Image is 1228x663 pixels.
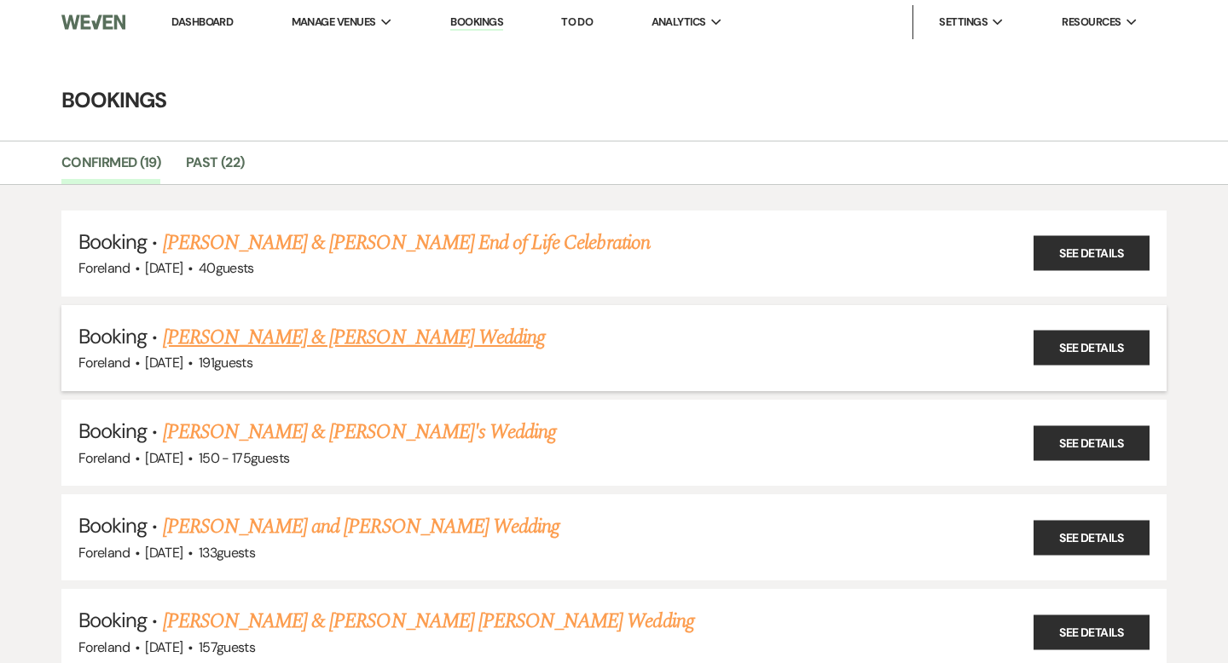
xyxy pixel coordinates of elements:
span: [DATE] [145,544,182,562]
span: Manage Venues [292,14,376,31]
a: See Details [1034,331,1150,366]
a: Confirmed (19) [61,152,160,184]
span: 133 guests [199,544,255,562]
span: [DATE] [145,354,182,372]
a: See Details [1034,520,1150,555]
span: 150 - 175 guests [199,449,289,467]
a: See Details [1034,236,1150,271]
a: See Details [1034,614,1150,649]
span: Booking [78,512,147,539]
span: Foreland [78,544,130,562]
span: Foreland [78,449,130,467]
a: [PERSON_NAME] & [PERSON_NAME] End of Life Celebration [163,228,650,258]
span: Foreland [78,638,130,656]
span: Foreland [78,354,130,372]
a: [PERSON_NAME] & [PERSON_NAME] [PERSON_NAME] Wedding [163,606,694,637]
span: Foreland [78,259,130,277]
a: [PERSON_NAME] & [PERSON_NAME]'s Wedding [163,417,557,447]
span: Booking [78,228,147,255]
span: 157 guests [199,638,255,656]
a: [PERSON_NAME] & [PERSON_NAME] Wedding [163,322,545,353]
span: [DATE] [145,449,182,467]
span: Booking [78,607,147,633]
a: [PERSON_NAME] and [PERSON_NAME] Wedding [163,511,560,542]
span: [DATE] [145,259,182,277]
span: Resources [1062,14,1121,31]
a: To Do [561,14,593,29]
span: Booking [78,418,147,444]
a: Bookings [450,14,503,31]
a: Dashboard [171,14,233,29]
span: 40 guests [199,259,254,277]
span: Booking [78,323,147,349]
a: See Details [1034,425,1150,460]
a: Past (22) [186,152,244,184]
span: [DATE] [145,638,182,656]
span: Settings [939,14,988,31]
img: Weven Logo [61,4,125,40]
span: Analytics [652,14,706,31]
span: 191 guests [199,354,252,372]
